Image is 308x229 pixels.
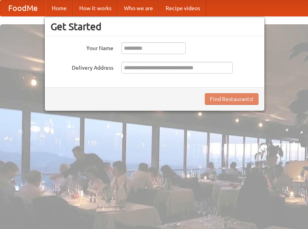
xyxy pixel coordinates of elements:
[159,0,206,16] a: Recipe videos
[51,42,113,52] label: Your Name
[205,93,259,105] button: Find Restaurants!
[51,62,113,72] label: Delivery Address
[46,0,73,16] a: Home
[0,0,46,16] a: FoodMe
[73,0,118,16] a: How it works
[118,0,159,16] a: Who we are
[51,21,259,32] h3: Get Started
